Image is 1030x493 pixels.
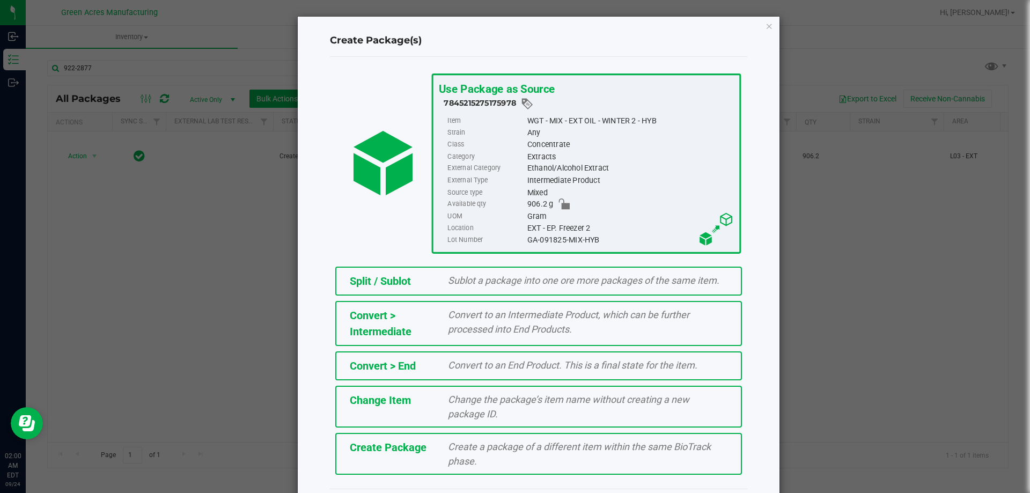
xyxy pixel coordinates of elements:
[330,34,747,48] h4: Create Package(s)
[527,234,733,246] div: GA-091825-MIX-HYB
[447,222,525,234] label: Location
[447,198,525,210] label: Available qty
[11,407,43,439] iframe: Resource center
[527,139,733,151] div: Concentrate
[527,151,733,163] div: Extracts
[448,359,697,371] span: Convert to an End Product. This is a final state for the item.
[447,234,525,246] label: Lot Number
[447,127,525,138] label: Strain
[350,275,411,288] span: Split / Sublot
[527,222,733,234] div: EXT - EP. Freezer 2
[447,115,525,127] label: Item
[350,441,426,454] span: Create Package
[447,187,525,198] label: Source type
[447,210,525,222] label: UOM
[350,394,411,407] span: Change Item
[448,309,689,335] span: Convert to an Intermediate Product, which can be further processed into End Products.
[527,127,733,138] div: Any
[448,394,689,420] span: Change the package’s item name without creating a new package ID.
[444,97,734,111] div: 7845215275175978
[447,139,525,151] label: Class
[447,174,525,186] label: External Type
[447,163,525,174] label: External Category
[448,275,719,286] span: Sublot a package into one ore more packages of the same item.
[448,441,711,467] span: Create a package of a different item within the same BioTrack phase.
[438,82,554,95] span: Use Package as Source
[527,187,733,198] div: Mixed
[527,198,553,210] span: 906.2 g
[527,115,733,127] div: WGT - MIX - EXT OIL - WINTER 2 - HYB
[527,174,733,186] div: Intermediate Product
[350,359,416,372] span: Convert > End
[527,210,733,222] div: Gram
[527,163,733,174] div: Ethanol/Alcohol Extract
[350,309,411,338] span: Convert > Intermediate
[447,151,525,163] label: Category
